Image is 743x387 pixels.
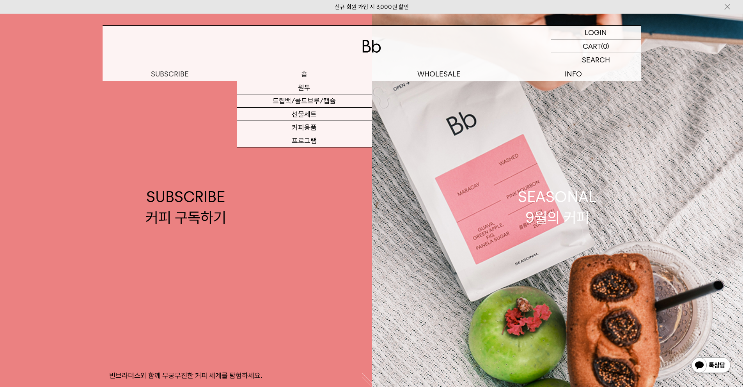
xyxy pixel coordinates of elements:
[551,39,641,53] a: CART (0)
[237,81,372,94] a: 원두
[237,134,372,147] a: 프로그램
[362,40,381,53] img: 로고
[145,186,226,228] div: SUBSCRIBE 커피 구독하기
[237,67,372,81] a: 숍
[601,39,609,53] p: (0)
[691,357,731,375] img: 카카오톡 채널 1:1 채팅 버튼
[372,67,506,81] p: WHOLESALE
[582,53,610,67] p: SEARCH
[237,121,372,134] a: 커피용품
[506,67,641,81] p: INFO
[237,94,372,108] a: 드립백/콜드브루/캡슐
[583,39,601,53] p: CART
[335,4,409,11] a: 신규 회원 가입 시 3,000원 할인
[518,186,597,228] div: SEASONAL 9월의 커피
[585,26,607,39] p: LOGIN
[237,108,372,121] a: 선물세트
[551,26,641,39] a: LOGIN
[103,67,237,81] a: SUBSCRIBE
